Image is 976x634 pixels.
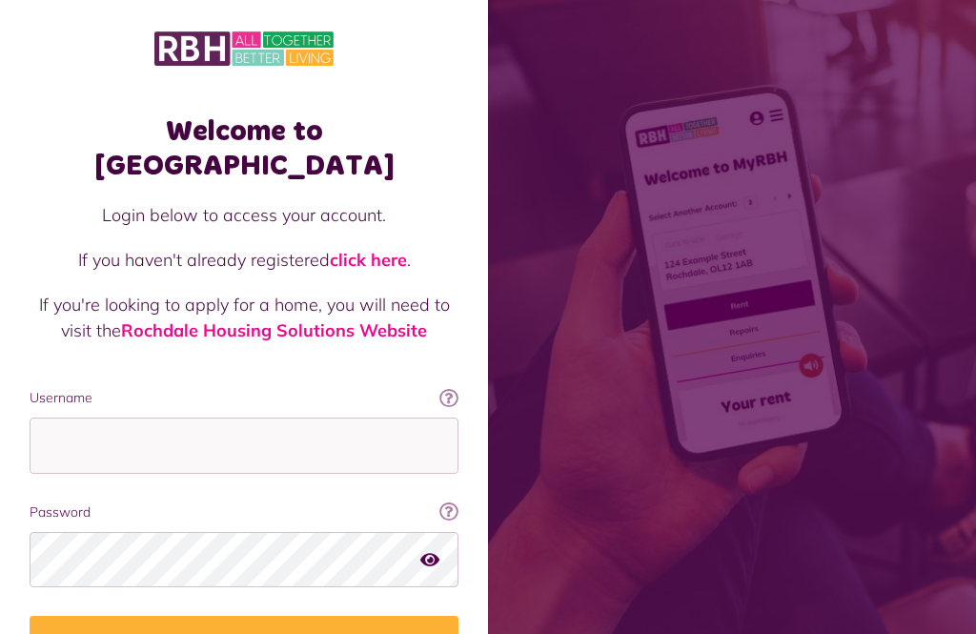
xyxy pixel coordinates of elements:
[30,247,458,273] p: If you haven't already registered .
[154,29,334,69] img: MyRBH
[30,292,458,343] p: If you're looking to apply for a home, you will need to visit the
[30,388,458,408] label: Username
[30,502,458,522] label: Password
[30,114,458,183] h1: Welcome to [GEOGRAPHIC_DATA]
[330,249,407,271] a: click here
[30,202,458,228] p: Login below to access your account.
[121,319,427,341] a: Rochdale Housing Solutions Website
